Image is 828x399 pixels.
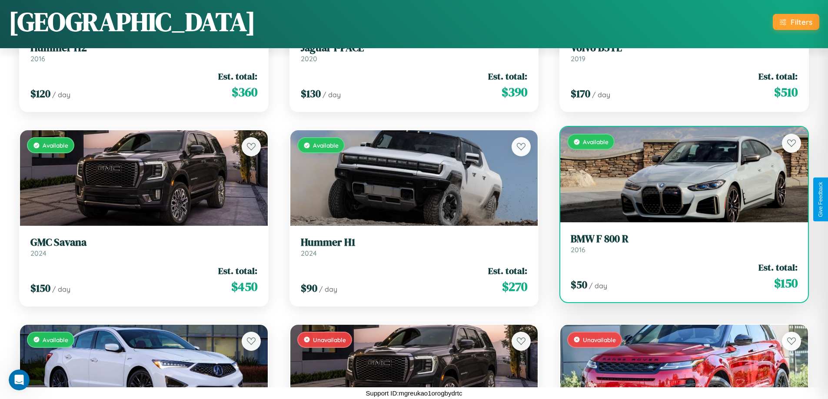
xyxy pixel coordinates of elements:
[301,86,321,101] span: $ 130
[301,249,317,257] span: 2024
[571,245,585,254] span: 2016
[232,83,257,101] span: $ 360
[571,86,590,101] span: $ 170
[301,42,528,63] a: Jaguar I-PACE2020
[488,264,527,277] span: Est. total:
[366,387,462,399] p: Support ID: mgreukao1orogbydrtc
[488,70,527,82] span: Est. total:
[52,285,70,293] span: / day
[218,264,257,277] span: Est. total:
[758,70,798,82] span: Est. total:
[571,277,587,292] span: $ 50
[9,4,256,40] h1: [GEOGRAPHIC_DATA]
[9,369,30,390] iframe: Intercom live chat
[774,274,798,292] span: $ 150
[43,142,68,149] span: Available
[323,90,341,99] span: / day
[571,54,585,63] span: 2019
[30,249,47,257] span: 2024
[30,54,45,63] span: 2016
[583,336,616,343] span: Unavailable
[301,281,317,295] span: $ 90
[592,90,610,99] span: / day
[571,42,798,54] h3: Volvo B5TL
[30,281,50,295] span: $ 150
[791,17,812,26] div: Filters
[52,90,70,99] span: / day
[43,336,68,343] span: Available
[301,54,317,63] span: 2020
[502,278,527,295] span: $ 270
[571,233,798,245] h3: BMW F 800 R
[758,261,798,274] span: Est. total:
[571,233,798,254] a: BMW F 800 R2016
[773,14,819,30] button: Filters
[30,86,50,101] span: $ 120
[313,142,339,149] span: Available
[301,236,528,249] h3: Hummer H1
[313,336,346,343] span: Unavailable
[818,182,824,217] div: Give Feedback
[319,285,337,293] span: / day
[30,236,257,257] a: GMC Savana2024
[589,281,607,290] span: / day
[301,236,528,257] a: Hummer H12024
[502,83,527,101] span: $ 390
[30,236,257,249] h3: GMC Savana
[30,42,257,63] a: Hummer H22016
[231,278,257,295] span: $ 450
[30,42,257,54] h3: Hummer H2
[571,42,798,63] a: Volvo B5TL2019
[218,70,257,82] span: Est. total:
[301,42,528,54] h3: Jaguar I-PACE
[774,83,798,101] span: $ 510
[583,138,609,145] span: Available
